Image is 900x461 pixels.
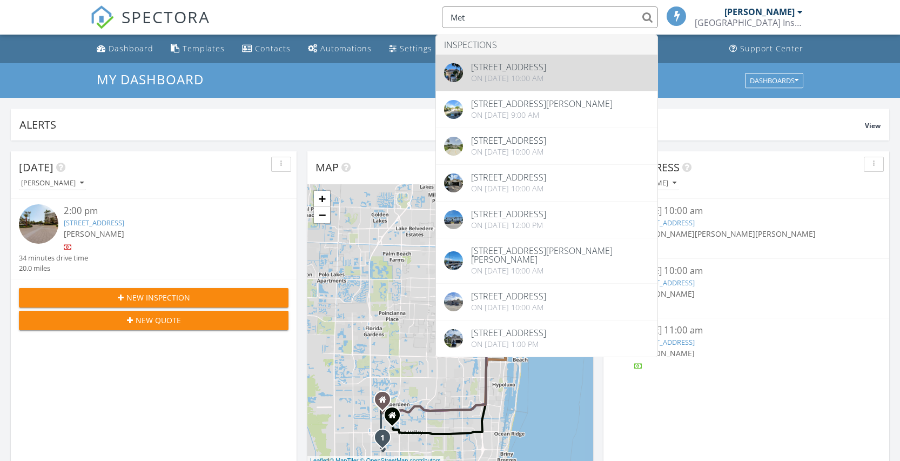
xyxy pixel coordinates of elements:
div: 2:00 pm [64,204,266,218]
div: On [DATE] 12:00 pm [471,221,546,230]
button: New Inspection [19,288,288,308]
a: Settings [385,39,436,59]
div: On [DATE] 1:00 pm [471,340,546,349]
a: [STREET_ADDRESS] [634,218,695,228]
div: Alerts [19,117,865,132]
img: 3447052%2Fcover_photos%2FQP6F8GkQv8vWEOYSxhlg%2Foriginal.jpeg [444,251,463,270]
button: [PERSON_NAME] [19,176,86,191]
img: streetview [444,100,463,119]
div: 20.0 miles [19,263,88,273]
div: [DATE] 10:00 am [634,264,859,278]
span: My Dashboard [97,70,204,88]
img: streetview [444,137,463,156]
div: [STREET_ADDRESS] [471,173,546,182]
div: Settings [400,43,432,54]
span: New Inspection [126,292,190,303]
span: Map [315,160,339,175]
div: [DATE] 11:00 am [634,324,859,337]
span: New Quote [136,315,181,326]
div: On [DATE] 10:00 am [471,266,649,275]
span: [PERSON_NAME] [634,289,695,299]
a: Contacts [238,39,295,59]
div: [STREET_ADDRESS] [471,210,546,218]
a: SPECTORA [90,15,210,37]
img: 8704332%2Fcover_photos%2FK28aM8BRN58t6qinRdK7%2Foriginal.jpg [444,63,463,82]
a: [DATE] 10:00 am [STREET_ADDRESS] [PERSON_NAME] [612,264,881,312]
a: Dashboard [92,39,158,59]
img: streetview [444,292,463,311]
div: [STREET_ADDRESS] [471,136,546,145]
img: 3447084%2Fcover_photos%2FiLRvjpnMerqaRN6pjXwR%2Foriginal.jpg [444,210,463,229]
img: 3603632%2Fcover_photos%2FawcaP42amY35QMTFhcMN%2Foriginal.jpg [444,173,463,192]
img: The Best Home Inspection Software - Spectora [90,5,114,29]
span: [PERSON_NAME] [755,229,816,239]
div: [STREET_ADDRESS] [471,63,546,71]
button: New Quote [19,311,288,330]
div: [PERSON_NAME] [724,6,795,17]
a: Support Center [725,39,808,59]
div: Contacts [255,43,291,54]
div: 34 minutes drive time [19,253,88,263]
a: Templates [166,39,229,59]
div: On [DATE] 10:00 am [471,184,546,193]
a: Zoom in [314,191,330,207]
a: [STREET_ADDRESS] [634,337,695,347]
div: On [DATE] 10:00 am [471,303,546,312]
a: [STREET_ADDRESS] [634,278,695,288]
div: 7419 Twin Falls Dr, Boynton Beach, FL 33437 [382,437,389,444]
div: Automations [320,43,372,54]
span: [PERSON_NAME] [634,229,695,239]
div: [STREET_ADDRESS][PERSON_NAME][PERSON_NAME] [471,246,649,264]
div: On [DATE] 9:00 am [471,111,613,119]
div: 6871 Beacon Hollow Turn, Boynton Beach FL 33437 [392,415,399,422]
div: Dashboards [750,77,798,84]
div: [DATE] 10:00 am [634,204,859,218]
input: Search everything... [442,6,658,28]
span: SPECTORA [122,5,210,28]
div: On [DATE] 10:00 am [471,74,546,83]
i: 1 [380,435,385,442]
a: 2:00 pm [STREET_ADDRESS] [PERSON_NAME] 34 minutes drive time 20.0 miles [19,204,288,273]
li: Inspections [436,35,657,55]
div: [STREET_ADDRESS] [471,329,546,337]
span: [DATE] [19,160,53,175]
a: [DATE] 11:00 am [STREET_ADDRESS] [PERSON_NAME] [612,324,881,372]
div: [PERSON_NAME] [21,179,84,187]
div: On [DATE] 10:00 am [471,148,546,156]
img: streetview [19,204,58,244]
a: Automations (Basic) [304,39,376,59]
span: [PERSON_NAME] [64,229,124,239]
div: Dashboard [109,43,153,54]
button: Dashboards [745,73,803,88]
span: View [865,121,881,130]
span: [PERSON_NAME] [695,229,755,239]
img: 3045868%2Fcover_photos%2FcABpHBPKn7o9621OygGM%2Foriginal.jpg [444,329,463,348]
div: [STREET_ADDRESS] [471,292,546,300]
div: Templates [183,43,225,54]
div: Support Center [740,43,803,54]
span: [PERSON_NAME] [634,348,695,358]
a: Zoom out [314,207,330,223]
a: [STREET_ADDRESS] [64,218,124,228]
div: 7456 Liverpool Court, Boynton Beach FL 33472 [382,399,389,406]
div: 5th Avenue Building Inspections, Inc. [695,17,803,28]
a: [DATE] 10:00 am [STREET_ADDRESS] [PERSON_NAME][PERSON_NAME][PERSON_NAME] [612,204,881,252]
div: [STREET_ADDRESS][PERSON_NAME] [471,99,613,108]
